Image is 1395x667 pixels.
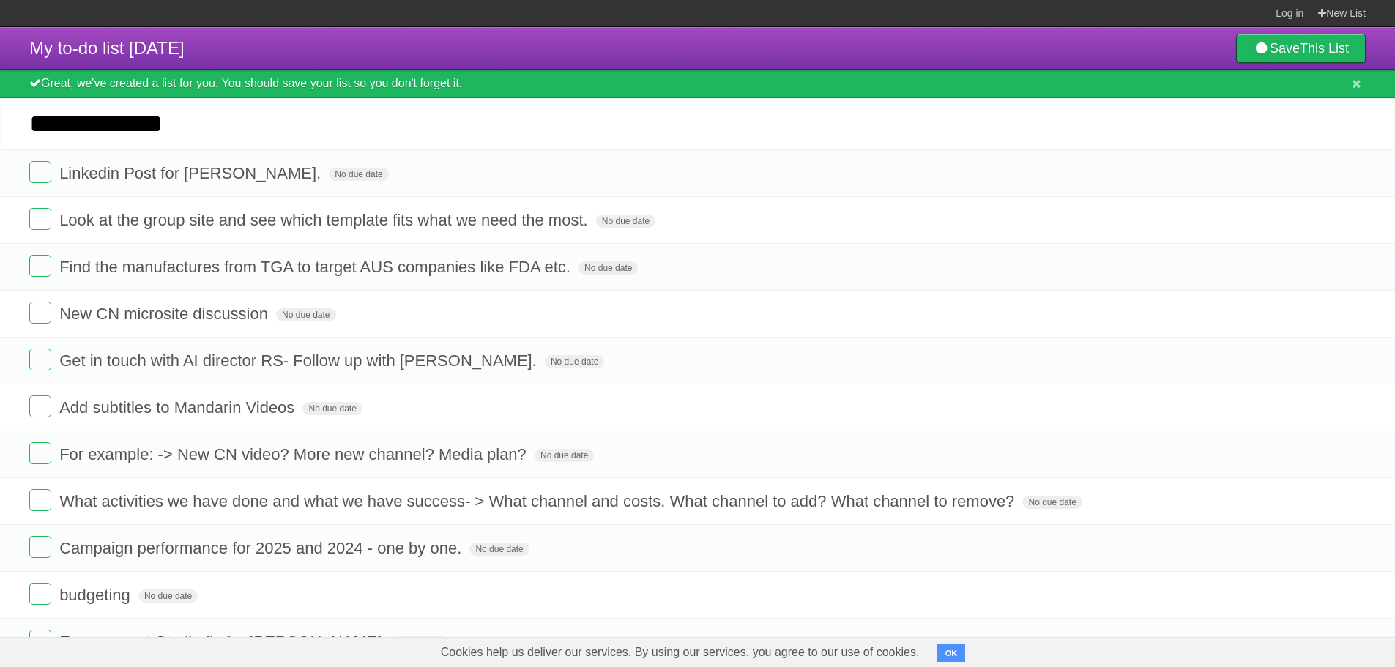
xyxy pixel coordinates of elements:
[59,398,298,417] span: Add subtitles to Mandarin Videos
[29,208,51,230] label: Done
[1300,41,1349,56] b: This List
[545,355,604,368] span: No due date
[29,583,51,605] label: Done
[29,161,51,183] label: Done
[596,215,655,228] span: No due date
[535,449,594,462] span: No due date
[302,402,362,415] span: No due date
[469,543,529,556] span: No due date
[29,349,51,370] label: Done
[1236,34,1366,63] a: SaveThis List
[29,442,51,464] label: Done
[29,255,51,277] label: Done
[59,351,540,370] span: Get in touch with AI director RS- Follow up with [PERSON_NAME].
[138,589,198,603] span: No due date
[426,638,934,667] span: Cookies help us deliver our services. By using our services, you agree to our use of cookies.
[59,445,530,463] span: For example: -> New CN video? More new channel? Media plan?
[937,644,966,662] button: OK
[29,489,51,511] label: Done
[59,492,1018,510] span: What activities we have done and what we have success- > What channel and costs. What channel to ...
[276,308,335,321] span: No due date
[29,302,51,324] label: Done
[29,630,51,652] label: Done
[59,305,272,323] span: New CN microsite discussion
[329,168,388,181] span: No due date
[59,539,465,557] span: Campaign performance for 2025 and 2024 - one by one.
[29,536,51,558] label: Done
[59,258,574,276] span: Find the manufactures from TGA to target AUS companies like FDA etc.
[29,38,185,58] span: My to-do list [DATE]
[59,586,134,604] span: budgeting
[579,261,638,275] span: No due date
[59,633,385,651] span: Engagement Studio fix for [PERSON_NAME]
[59,164,324,182] span: Linkedin Post for [PERSON_NAME].
[59,211,592,229] span: Look at the group site and see which template fits what we need the most.
[1022,496,1082,509] span: No due date
[29,395,51,417] label: Done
